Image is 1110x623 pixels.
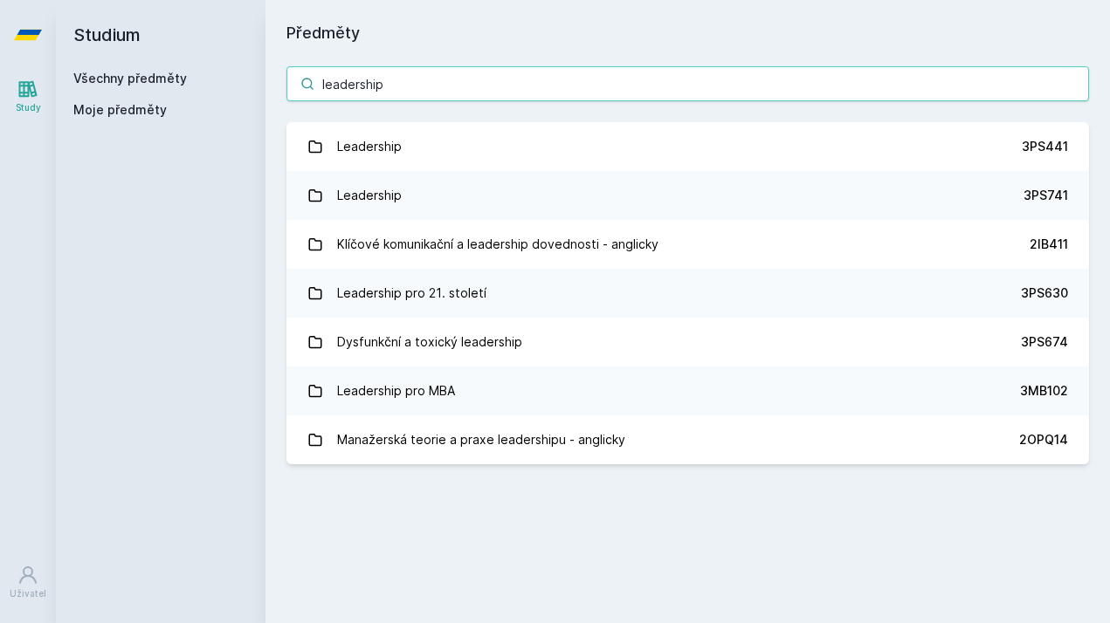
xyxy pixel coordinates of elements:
span: Moje předměty [73,101,167,119]
div: Leadership pro MBA [337,373,455,408]
a: Leadership 3PS741 [286,171,1089,220]
div: 3PS630 [1021,284,1068,302]
div: 3PS741 [1024,187,1068,204]
div: 3PS674 [1021,333,1068,351]
a: Všechny předměty [73,71,187,86]
a: Uživatel [3,556,52,609]
div: Leadership pro 21. století [337,276,486,311]
a: Klíčové komunikační a leadership dovednosti - anglicky 2IB411 [286,220,1089,269]
div: 2OPQ14 [1019,431,1068,448]
input: Název nebo ident předmětu… [286,66,1089,101]
div: Leadership [337,178,402,213]
div: Dysfunkční a toxický leadership [337,325,522,359]
div: Leadership [337,129,402,164]
a: Study [3,70,52,123]
div: 3PS441 [1022,138,1068,155]
a: Leadership pro 21. století 3PS630 [286,269,1089,318]
a: Leadership pro MBA 3MB102 [286,366,1089,415]
div: 3MB102 [1020,382,1068,400]
a: Manažerská teorie a praxe leadershipu - anglicky 2OPQ14 [286,415,1089,464]
div: Manažerská teorie a praxe leadershipu - anglicky [337,422,625,457]
a: Dysfunkční a toxický leadership 3PS674 [286,318,1089,366]
div: Uživatel [10,587,46,600]
div: 2IB411 [1030,236,1068,253]
h1: Předměty [286,21,1089,45]
div: Klíčové komunikační a leadership dovednosti - anglicky [337,227,658,262]
div: Study [16,101,41,114]
a: Leadership 3PS441 [286,122,1089,171]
